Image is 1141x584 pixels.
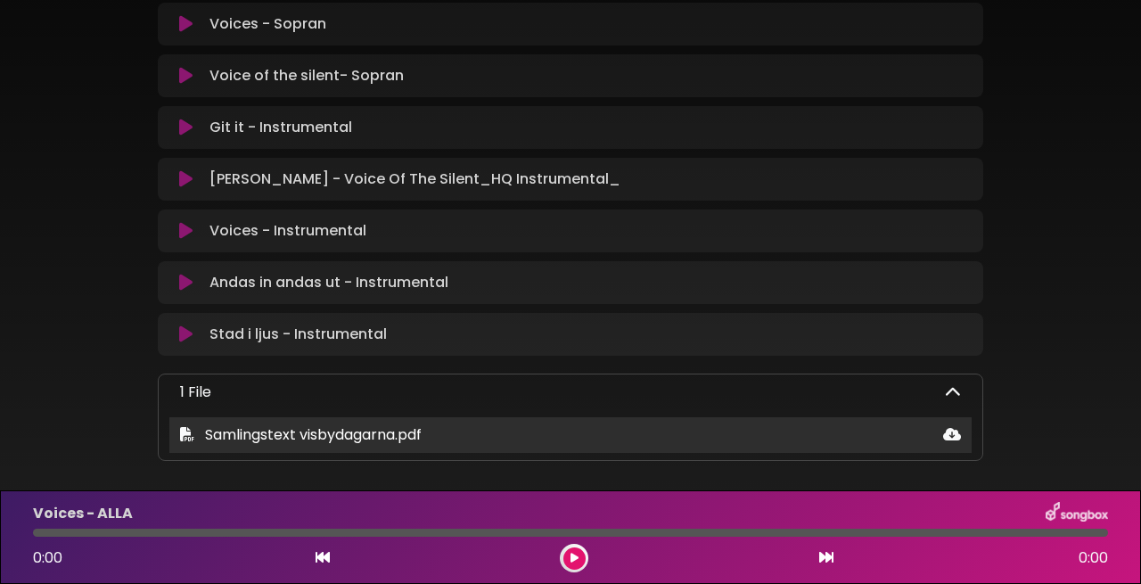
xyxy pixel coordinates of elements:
span: Samlingstext visbydagarna.pdf [205,424,422,445]
p: Git it - Instrumental [209,117,352,138]
p: [PERSON_NAME] - Voice Of The Silent_HQ Instrumental_ [209,169,620,190]
p: Voices - Instrumental [209,220,366,242]
p: Stad i ljus - Instrumental [209,324,387,345]
p: Andas in andas ut - Instrumental [209,272,448,293]
p: Voices - Sopran [209,13,326,35]
p: Voice of the silent- Sopran [209,65,404,86]
img: songbox-logo-white.png [1046,502,1108,525]
p: 1 File [180,382,211,403]
p: Voices - ALLA [33,503,133,524]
